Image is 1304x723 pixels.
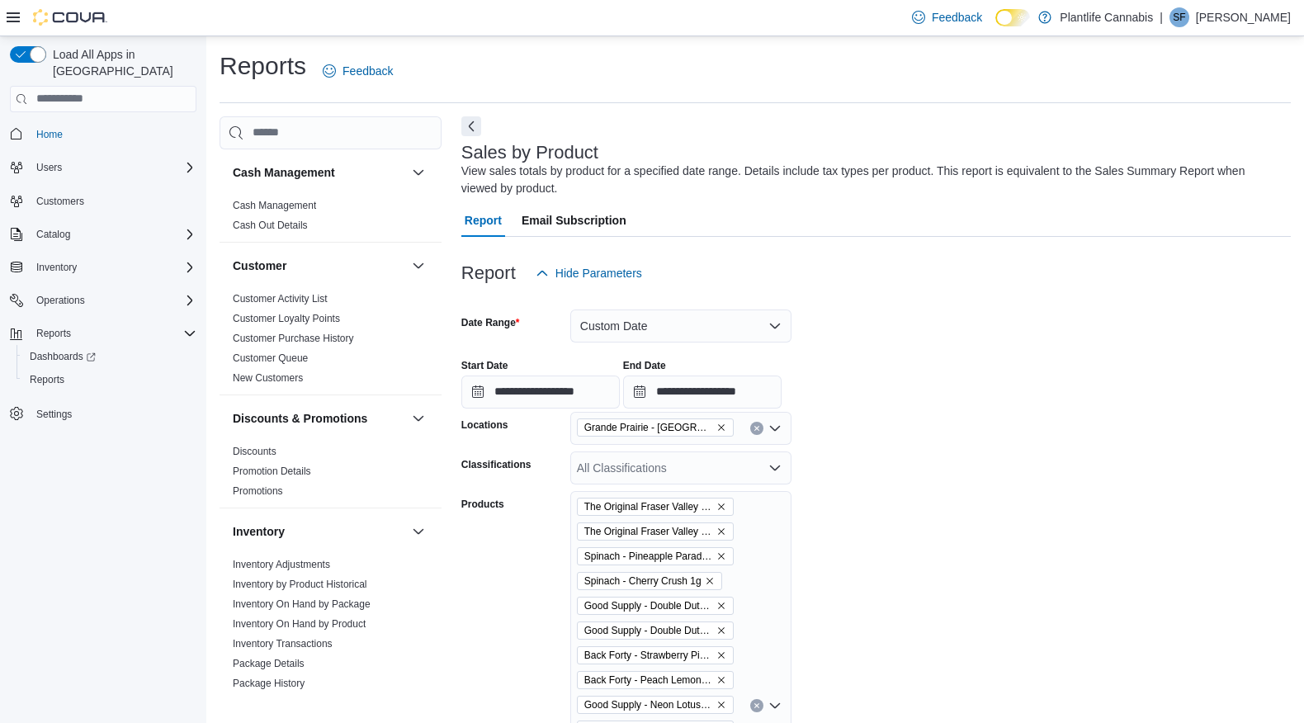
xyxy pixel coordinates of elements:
span: Reports [30,373,64,386]
span: Cash Management [233,199,316,212]
a: Package Details [233,658,305,669]
div: Cash Management [220,196,442,242]
a: Inventory On Hand by Product [233,618,366,630]
button: Hide Parameters [529,257,649,290]
span: Users [36,161,62,174]
h3: Inventory [233,523,285,540]
label: Classifications [461,458,532,471]
button: Open list of options [768,461,782,475]
span: Spinach - Cherry Crush 1g [577,572,722,590]
h3: Sales by Product [461,143,598,163]
p: [PERSON_NAME] [1196,7,1291,27]
span: Good Supply - Double Dutchies: Double Up 2x1g [577,621,734,640]
a: Discounts [233,446,276,457]
span: Reports [36,327,71,340]
span: Customer Purchase History [233,332,354,345]
span: Inventory [36,261,77,274]
div: View sales totals by product for a specified date range. Details include tax types per product. T... [461,163,1283,197]
span: Dashboards [23,347,196,366]
button: Users [3,156,203,179]
button: Inventory [30,258,83,277]
div: Customer [220,289,442,395]
span: Cash Out Details [233,219,308,232]
span: Customer Loyalty Points [233,312,340,325]
span: Dashboards [30,350,96,363]
span: Good Supply - Double Dutchies: Double Down 2x1g [584,598,713,614]
a: Customer Queue [233,352,308,364]
h3: Cash Management [233,164,335,181]
span: Back Forty - Strawberry Pink Disposable .95g [577,646,734,664]
span: Operations [36,294,85,307]
a: Feedback [316,54,399,87]
button: Remove Good Supply - Double Dutchies: Double Down 2x1g from selection in this group [716,601,726,611]
span: Promotion Details [233,465,311,478]
button: Remove Spinach - Cherry Crush 1g from selection in this group [705,576,715,586]
button: Clear input [750,422,763,435]
input: Press the down key to open a popover containing a calendar. [461,376,620,409]
a: Dashboards [23,347,102,366]
label: Locations [461,418,508,432]
input: Dark Mode [995,9,1030,26]
span: Inventory Adjustments [233,558,330,571]
span: Catalog [30,224,196,244]
button: Remove The Original Fraser Valley Weed Co - Strawberry Amnesia 28g from selection in this group [716,502,726,512]
span: Feedback [343,63,393,79]
a: Inventory by Product Historical [233,579,367,590]
button: Home [3,122,203,146]
h3: Report [461,263,516,283]
p: | [1160,7,1163,27]
h3: Discounts & Promotions [233,410,367,427]
span: Good Supply - Neon Lotus 7g [584,697,713,713]
span: Promotions [233,484,283,498]
button: Users [30,158,69,177]
span: Catalog [36,228,70,241]
span: Back Forty - Peach Lemonade .95g [584,672,713,688]
span: New Customers [233,371,303,385]
span: Back Forty - Strawberry Pink Disposable .95g [584,647,713,664]
a: Customer Activity List [233,293,328,305]
span: SF [1173,7,1185,27]
span: Spinach - Pineapple Paradise 1g [584,548,713,565]
span: The Original Fraser Valley Weed Co - Donny Burger 28g [577,522,734,541]
button: Operations [3,289,203,312]
button: Open list of options [768,422,782,435]
button: Remove The Original Fraser Valley Weed Co - Donny Burger 28g from selection in this group [716,527,726,536]
span: Discounts [233,445,276,458]
button: Customers [3,189,203,213]
span: Spinach - Pineapple Paradise 1g [577,547,734,565]
img: Cova [33,9,107,26]
a: Inventory Transactions [233,638,333,650]
span: Good Supply - Double Dutchies: Double Down 2x1g [577,597,734,615]
span: Home [36,128,63,141]
h1: Reports [220,50,306,83]
button: Remove Grande Prairie - Cobblestone from selection in this group [716,423,726,432]
a: Promotion Details [233,465,311,477]
label: Products [461,498,504,511]
nav: Complex example [10,116,196,469]
button: Catalog [3,223,203,246]
div: Sean Fisher [1169,7,1189,27]
span: Customer Activity List [233,292,328,305]
label: End Date [623,359,666,372]
span: Settings [36,408,72,421]
button: Inventory [3,256,203,279]
a: Customer Loyalty Points [233,313,340,324]
button: Cash Management [233,164,405,181]
span: Reports [23,370,196,390]
span: Feedback [932,9,982,26]
a: Customers [30,191,91,211]
button: Clear input [750,699,763,712]
button: Remove Good Supply - Double Dutchies: Double Up 2x1g from selection in this group [716,626,726,636]
span: Dark Mode [995,26,996,27]
a: Cash Out Details [233,220,308,231]
button: Remove Spinach - Pineapple Paradise 1g from selection in this group [716,551,726,561]
div: Discounts & Promotions [220,442,442,508]
button: Reports [30,324,78,343]
span: Good Supply - Double Dutchies: Double Up 2x1g [584,622,713,639]
span: Customer Queue [233,352,308,365]
label: Start Date [461,359,508,372]
input: Press the down key to open a popover containing a calendar. [623,376,782,409]
button: Catalog [30,224,77,244]
button: Operations [30,291,92,310]
span: Inventory On Hand by Product [233,617,366,631]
